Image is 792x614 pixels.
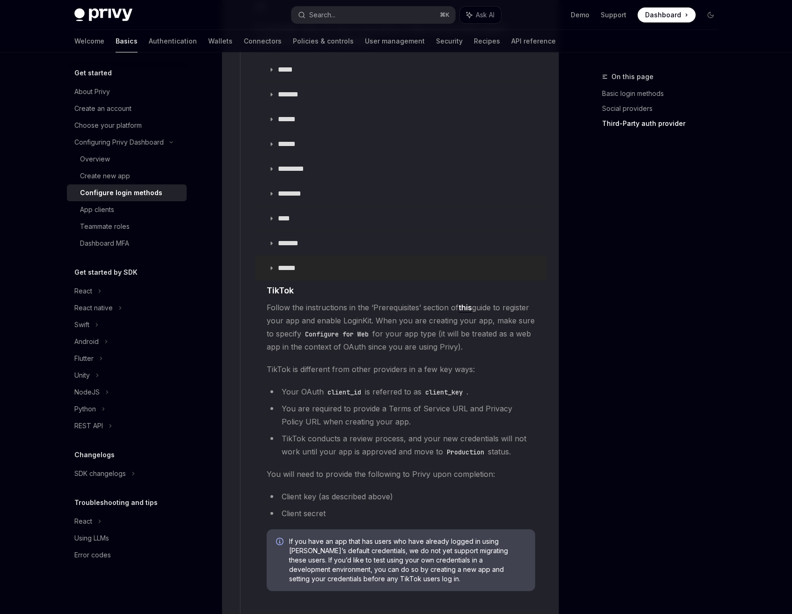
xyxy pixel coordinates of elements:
button: Ask AI [460,7,501,23]
span: TikTok [267,284,294,297]
h5: Get started by SDK [74,267,138,278]
code: Production [443,447,488,457]
span: On this page [611,71,654,82]
a: User management [365,30,425,52]
a: Third-Party auth provider [602,116,726,131]
div: React [74,285,92,297]
a: Basics [116,30,138,52]
div: Android [74,336,99,347]
a: this [458,303,472,313]
span: ⌘ K [440,11,450,19]
svg: Info [276,538,285,547]
div: Flutter [74,353,94,364]
div: Teammate roles [80,221,130,232]
a: Policies & controls [293,30,354,52]
a: Configure login methods [67,184,187,201]
span: Follow the instructions in the ‘Prerequisites’ section of guide to register your app and enable L... [267,301,535,353]
div: Create new app [80,170,130,182]
div: React native [74,302,113,314]
li: Client key (as described above) [267,490,535,503]
span: You will need to provide the following to Privy upon completion: [267,468,535,481]
div: App clients [80,204,114,215]
a: Dashboard [638,7,696,22]
a: App clients [67,201,187,218]
li: Your OAuth is referred to as . [267,385,535,398]
div: Configuring Privy Dashboard [74,137,164,148]
a: Create new app [67,168,187,184]
a: Basic login methods [602,86,726,101]
code: Configure for Web [301,329,372,339]
a: Teammate roles [67,218,187,235]
div: Using LLMs [74,533,109,544]
a: Create an account [67,100,187,117]
h5: Changelogs [74,449,115,460]
div: Search... [309,9,335,21]
a: Connectors [244,30,282,52]
span: Dashboard [645,10,681,20]
details: **** *Navigate to headerTikTokFollow the instructions in the ‘Prerequisites’ section ofthisguide ... [255,256,546,606]
a: API reference [511,30,556,52]
div: Unity [74,370,90,381]
span: If you have an app that has users who have already logged in using [PERSON_NAME]’s default creden... [289,537,526,584]
a: Recipes [474,30,500,52]
code: client_id [324,387,365,397]
a: Welcome [74,30,104,52]
a: Social providers [602,101,726,116]
div: Python [74,403,96,415]
div: React [74,516,92,527]
a: Error codes [67,547,187,563]
span: Ask AI [476,10,494,20]
a: Using LLMs [67,530,187,547]
div: Choose your platform [74,120,142,131]
span: TikTok is different from other providers in a few key ways: [267,363,535,376]
div: Overview [80,153,110,165]
img: dark logo [74,8,132,22]
h5: Get started [74,67,112,79]
div: Error codes [74,549,111,561]
a: Overview [67,151,187,168]
h5: Troubleshooting and tips [74,497,158,508]
a: Demo [571,10,589,20]
a: Authentication [149,30,197,52]
a: Support [601,10,626,20]
div: Create an account [74,103,131,114]
div: Configure login methods [80,187,162,198]
button: Toggle dark mode [703,7,718,22]
li: TikTok conducts a review process, and your new credentials will not work until your app is approv... [267,432,535,458]
a: Wallets [208,30,233,52]
div: NodeJS [74,387,100,398]
code: client_key [421,387,466,397]
a: Security [436,30,463,52]
a: About Privy [67,83,187,100]
li: Client secret [267,507,535,520]
div: Swift [74,319,89,330]
div: SDK changelogs [74,468,126,479]
li: You are required to provide a Terms of Service URL and Privacy Policy URL when creating your app. [267,402,535,428]
a: Choose your platform [67,117,187,134]
div: Dashboard MFA [80,238,129,249]
a: Dashboard MFA [67,235,187,252]
div: About Privy [74,86,110,97]
button: Search...⌘K [291,7,455,23]
div: REST API [74,420,103,431]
